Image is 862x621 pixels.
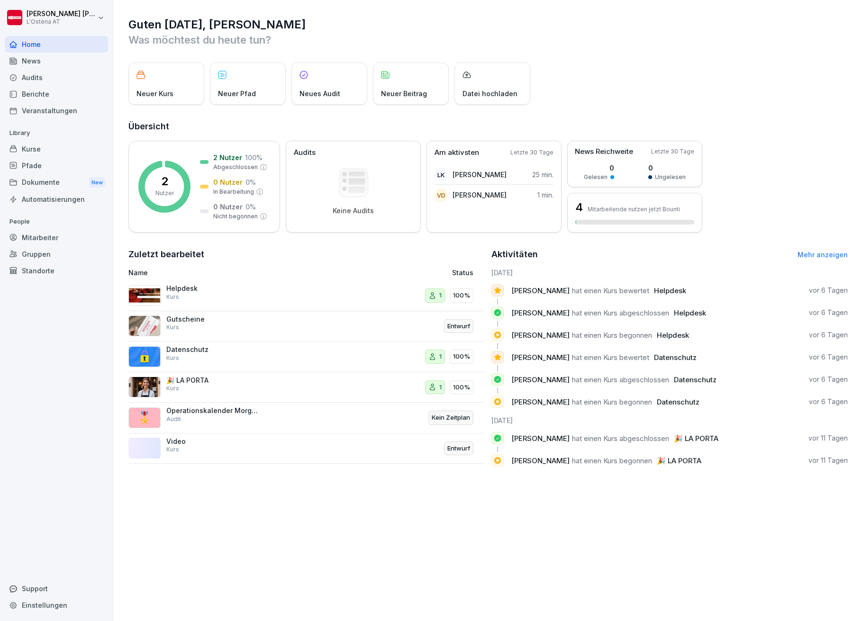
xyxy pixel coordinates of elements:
[128,372,485,403] a: 🎉 LA PORTAKurs1100%
[511,286,570,295] span: [PERSON_NAME]
[511,308,570,317] span: [PERSON_NAME]
[5,262,108,279] a: Standorte
[166,293,179,301] p: Kurs
[809,308,848,317] p: vor 6 Tagen
[674,375,717,384] span: Datenschutz
[674,308,706,317] span: Helpdesk
[299,89,340,99] p: Neues Audit
[137,409,152,426] p: 🎖️
[245,153,263,162] p: 100 %
[511,375,570,384] span: [PERSON_NAME]
[511,331,570,340] span: [PERSON_NAME]
[5,102,108,119] div: Veranstaltungen
[5,174,108,191] div: Dokumente
[166,315,261,324] p: Gutscheine
[213,212,258,221] p: Nicht begonnen
[511,353,570,362] span: [PERSON_NAME]
[166,323,179,332] p: Kurs
[511,397,570,406] span: [PERSON_NAME]
[453,170,507,180] p: [PERSON_NAME]
[808,433,848,443] p: vor 11 Tagen
[5,597,108,613] a: Einstellungen
[213,163,258,171] p: Abgeschlossen
[245,177,256,187] p: 0 %
[432,413,470,423] p: Kein Zeitplan
[5,580,108,597] div: Support
[5,191,108,207] a: Automatisierungen
[5,229,108,246] a: Mitarbeiter
[575,146,633,157] p: News Reichweite
[5,86,108,102] a: Berichte
[155,189,174,198] p: Nutzer
[572,375,669,384] span: hat einen Kurs abgeschlossen
[453,383,470,392] p: 100%
[27,10,96,18] p: [PERSON_NAME] [PERSON_NAME]
[136,89,173,99] p: Neuer Kurs
[333,207,374,215] p: Keine Audits
[5,246,108,262] div: Gruppen
[572,331,652,340] span: hat einen Kurs begonnen
[128,433,485,464] a: VideoKursEntwurf
[447,322,470,331] p: Entwurf
[809,330,848,340] p: vor 6 Tagen
[572,434,669,443] span: hat einen Kurs abgeschlossen
[381,89,427,99] p: Neuer Beitrag
[447,444,470,453] p: Entwurf
[294,147,316,158] p: Audits
[584,163,614,173] p: 0
[218,89,256,99] p: Neuer Pfad
[654,286,686,295] span: Helpdesk
[809,352,848,362] p: vor 6 Tagen
[5,69,108,86] a: Audits
[5,53,108,69] a: News
[213,177,243,187] p: 0 Nutzer
[5,141,108,157] a: Kurse
[166,384,179,393] p: Kurs
[5,174,108,191] a: DokumenteNew
[5,126,108,141] p: Library
[128,32,848,47] p: Was möchtest du heute tun?
[166,345,261,354] p: Datenschutz
[213,202,243,212] p: 0 Nutzer
[128,377,161,397] img: gildg6d9tgvhimvy0yxdwxtc.png
[128,17,848,32] h1: Guten [DATE], [PERSON_NAME]
[439,352,442,361] p: 1
[27,18,96,25] p: L'Osteria AT
[128,285,161,306] img: d3p7xnq4nf40a70q9pthc1z9.png
[572,286,649,295] span: hat einen Kurs bewertet
[572,308,669,317] span: hat einen Kurs abgeschlossen
[511,456,570,465] span: [PERSON_NAME]
[128,311,485,342] a: GutscheineKursEntwurf
[491,268,848,278] h6: [DATE]
[452,268,473,278] p: Status
[128,315,161,336] img: jgyauoua1el2neehg16e7x7a.png
[657,331,689,340] span: Helpdesk
[575,199,583,216] h3: 4
[128,346,161,367] img: gp1n7epbxsf9lzaihqn479zn.png
[463,89,517,99] p: Datei hochladen
[213,153,242,162] p: 2 Nutzer
[166,406,261,415] p: Operationskalender Morgens
[166,284,261,293] p: Helpdesk
[674,434,718,443] span: 🎉 LA PORTA
[648,163,686,173] p: 0
[798,251,848,259] a: Mehr anzeigen
[5,157,108,174] a: Pfade
[809,375,848,384] p: vor 6 Tagen
[128,120,848,133] h2: Übersicht
[657,397,699,406] span: Datenschutz
[584,173,608,181] p: Gelesen
[439,383,442,392] p: 1
[166,415,181,423] p: Audit
[166,354,179,362] p: Kurs
[5,36,108,53] a: Home
[128,403,485,433] a: 🎖️Operationskalender MorgensAuditKein Zeitplan
[453,291,470,300] p: 100%
[572,397,652,406] span: hat einen Kurs begonnen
